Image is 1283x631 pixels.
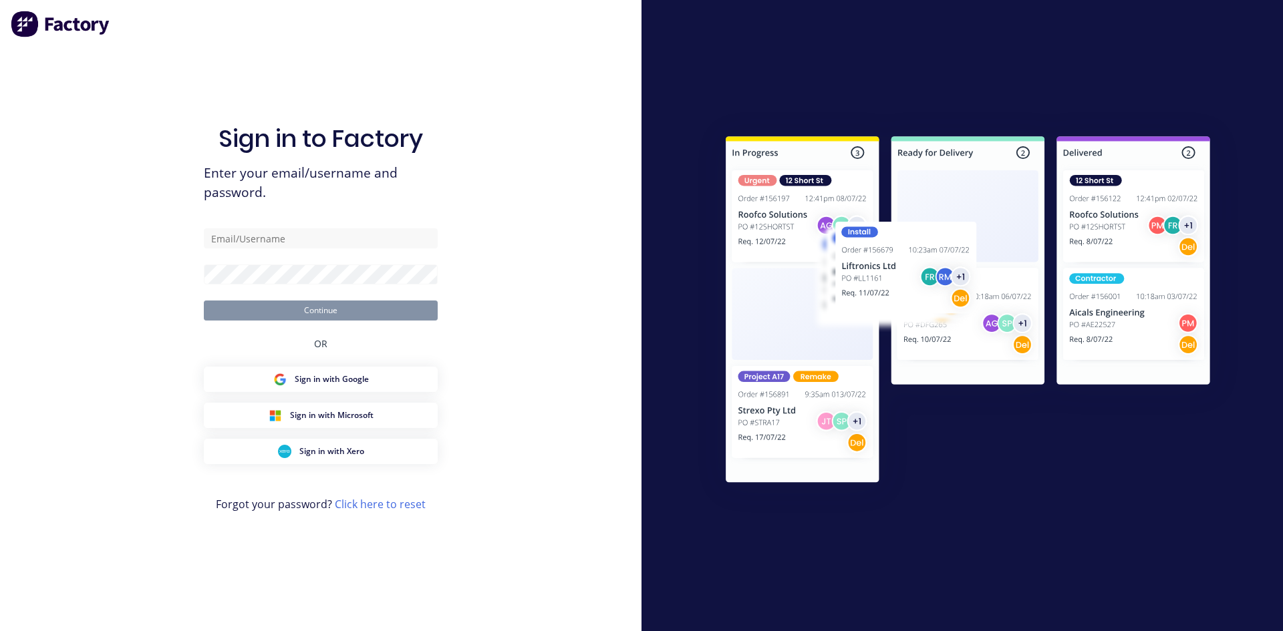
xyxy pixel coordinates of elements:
button: Microsoft Sign inSign in with Microsoft [204,403,438,428]
button: Xero Sign inSign in with Xero [204,439,438,464]
span: Sign in with Xero [299,445,364,457]
input: Email/Username [204,228,438,248]
a: Click here to reset [335,497,426,511]
div: OR [314,321,327,367]
img: Microsoft Sign in [269,409,282,422]
button: Google Sign inSign in with Google [204,367,438,392]
img: Google Sign in [273,373,287,386]
button: Continue [204,300,438,321]
span: Forgot your password? [216,496,426,512]
span: Enter your email/username and password. [204,164,438,202]
img: Sign in [696,110,1240,514]
h1: Sign in to Factory [219,124,423,153]
img: Factory [11,11,111,37]
img: Xero Sign in [278,445,291,458]
span: Sign in with Google [295,373,369,385]
span: Sign in with Microsoft [290,409,374,421]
